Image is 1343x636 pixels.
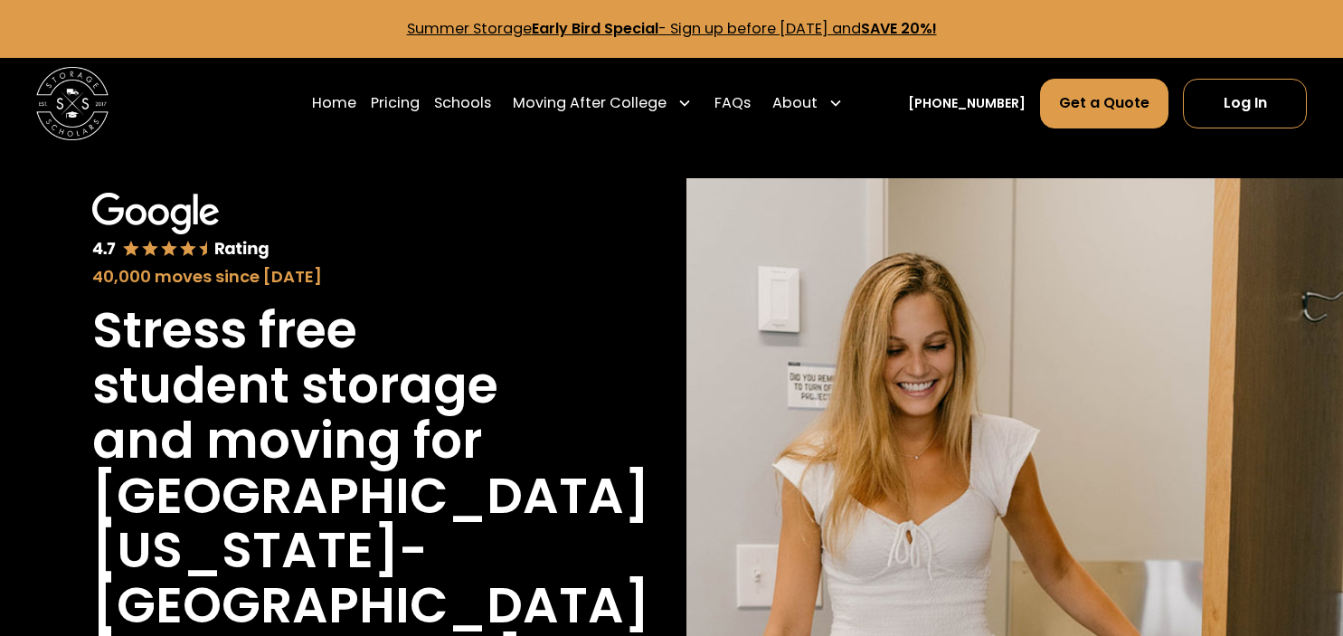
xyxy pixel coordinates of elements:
a: FAQs [714,78,751,128]
img: Storage Scholars main logo [36,67,109,139]
h1: Stress free student storage and moving for [92,303,565,468]
a: Schools [434,78,491,128]
a: Pricing [371,78,420,128]
div: About [765,78,850,128]
div: About [772,92,818,114]
img: Google 4.7 star rating [92,193,270,261]
strong: Early Bird Special [532,18,658,39]
div: Moving After College [506,78,699,128]
strong: SAVE 20%! [861,18,937,39]
a: Home [312,78,356,128]
a: Summer StorageEarly Bird Special- Sign up before [DATE] andSAVE 20%! [407,18,937,39]
div: Moving After College [513,92,667,114]
a: Log In [1183,79,1307,128]
a: [PHONE_NUMBER] [908,94,1026,113]
a: home [36,67,109,139]
div: 40,000 moves since [DATE] [92,264,565,289]
a: Get a Quote [1040,79,1168,128]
